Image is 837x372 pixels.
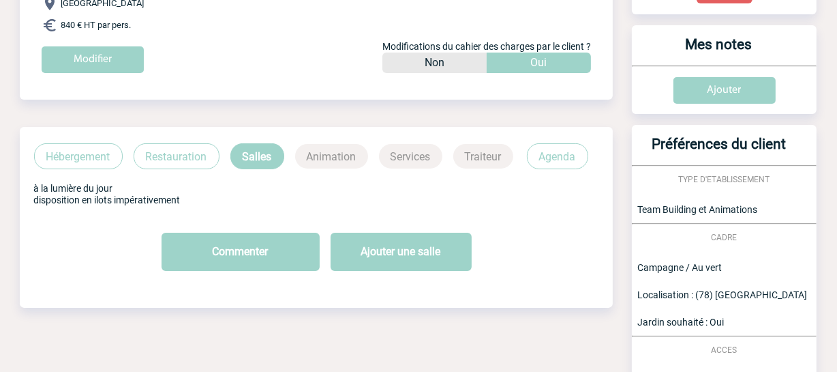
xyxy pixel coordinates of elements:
[673,77,776,104] input: Ajouter
[453,144,513,169] p: Traiteur
[531,53,547,73] p: Oui
[637,136,800,165] h3: Préférences du client
[712,233,737,242] span: CADRE
[379,144,442,169] p: Services
[637,317,724,328] span: Jardin souhaité : Oui
[230,143,284,169] p: Salles
[527,143,588,169] p: Agenda
[33,183,599,206] p: à la lumière du jour disposition en ilots impérativement
[712,345,737,355] span: ACCES
[295,144,368,169] p: Animation
[679,175,770,184] span: TYPE D'ETABLISSEMENT
[331,233,472,271] button: Ajouter une salle
[637,262,722,273] span: Campagne / Au vert
[637,36,800,66] h3: Mes notes
[425,53,444,73] p: Non
[42,46,144,73] input: Modifier
[134,143,219,169] p: Restauration
[34,143,123,169] p: Hébergement
[637,289,807,300] span: Localisation : (78) [GEOGRAPHIC_DATA]
[61,20,131,31] span: 840 € HT par pers.
[162,233,320,271] button: Commenter
[382,41,591,52] span: Modifications du cahier des charges par le client ?
[637,204,757,215] span: Team Building et Animations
